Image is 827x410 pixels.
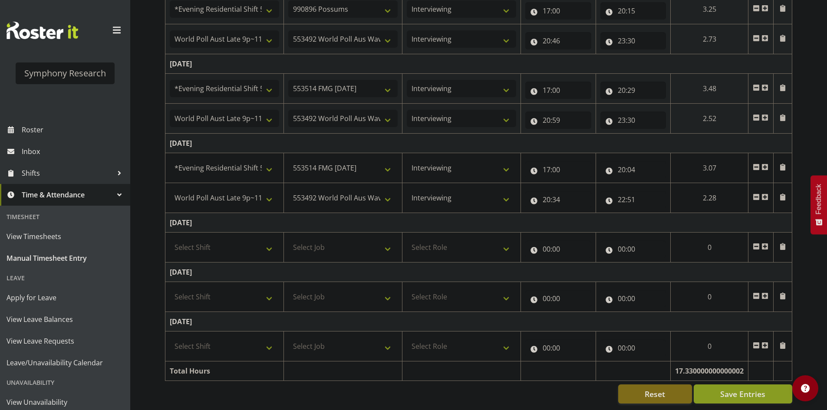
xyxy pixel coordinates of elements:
a: Leave/Unavailability Calendar [2,352,128,374]
input: Click to select... [600,339,666,357]
div: Timesheet [2,208,128,226]
td: 3.07 [671,153,748,183]
a: View Leave Balances [2,308,128,330]
a: View Leave Requests [2,330,128,352]
input: Click to select... [525,32,591,49]
span: View Unavailability [7,396,124,409]
td: [DATE] [165,262,792,282]
td: Total Hours [165,361,284,381]
span: Leave/Unavailability Calendar [7,356,124,369]
img: Rosterit website logo [7,22,78,39]
td: 2.28 [671,183,748,213]
img: help-xxl-2.png [801,384,810,393]
a: View Timesheets [2,226,128,247]
td: 0 [671,331,748,361]
span: View Timesheets [7,230,124,243]
div: Symphony Research [24,67,106,80]
input: Click to select... [600,32,666,49]
td: 2.73 [671,24,748,54]
td: [DATE] [165,312,792,331]
span: View Leave Balances [7,313,124,326]
span: Manual Timesheet Entry [7,252,124,265]
input: Click to select... [600,2,666,20]
span: Time & Attendance [22,188,113,201]
td: [DATE] [165,213,792,233]
td: 17.330000000000002 [671,361,748,381]
input: Click to select... [525,290,591,307]
input: Click to select... [525,112,591,129]
input: Click to select... [525,82,591,99]
td: [DATE] [165,54,792,74]
button: Save Entries [694,384,792,403]
input: Click to select... [525,2,591,20]
input: Click to select... [600,161,666,178]
td: [DATE] [165,134,792,153]
a: Apply for Leave [2,287,128,308]
input: Click to select... [600,112,666,129]
button: Reset [618,384,692,403]
td: 0 [671,282,748,312]
span: Roster [22,123,126,136]
span: Feedback [815,184,823,214]
td: 3.48 [671,74,748,104]
input: Click to select... [600,290,666,307]
input: Click to select... [600,191,666,208]
a: Manual Timesheet Entry [2,247,128,269]
td: 0 [671,233,748,262]
span: Apply for Leave [7,291,124,304]
span: Save Entries [720,388,765,400]
span: View Leave Requests [7,335,124,348]
div: Unavailability [2,374,128,391]
input: Click to select... [600,240,666,258]
input: Click to select... [525,240,591,258]
input: Click to select... [525,161,591,178]
button: Feedback - Show survey [811,175,827,234]
div: Leave [2,269,128,287]
span: Inbox [22,145,126,158]
input: Click to select... [525,191,591,208]
span: Shifts [22,167,113,180]
td: 2.52 [671,104,748,134]
input: Click to select... [600,82,666,99]
span: Reset [645,388,665,400]
input: Click to select... [525,339,591,357]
